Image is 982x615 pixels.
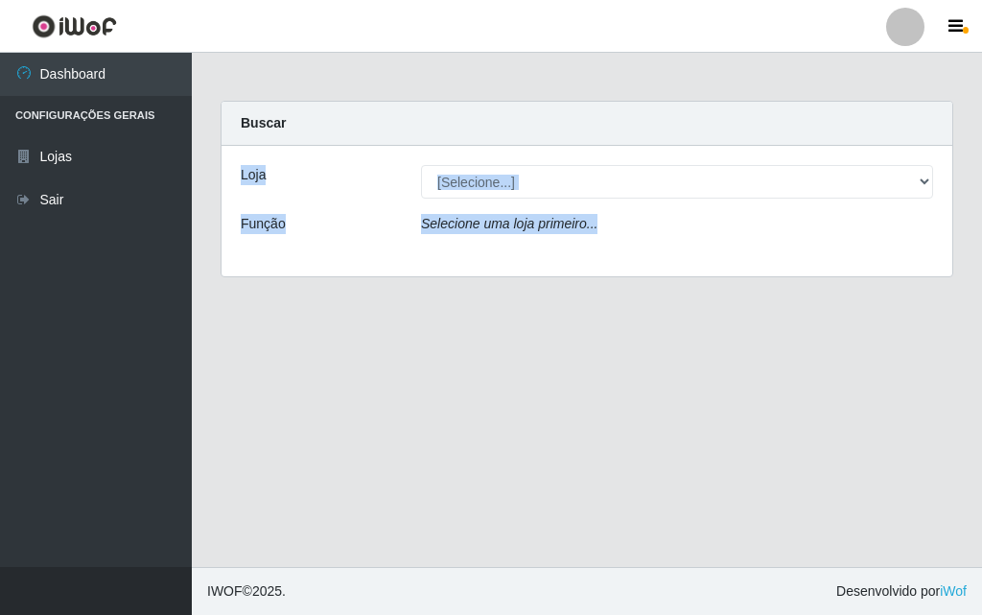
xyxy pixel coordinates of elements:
img: CoreUI Logo [32,14,117,38]
label: Função [241,214,286,234]
label: Loja [241,165,266,185]
span: © 2025 . [207,581,286,602]
a: iWof [940,583,967,599]
strong: Buscar [241,115,286,130]
span: IWOF [207,583,243,599]
i: Selecione uma loja primeiro... [421,216,597,231]
span: Desenvolvido por [836,581,967,602]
